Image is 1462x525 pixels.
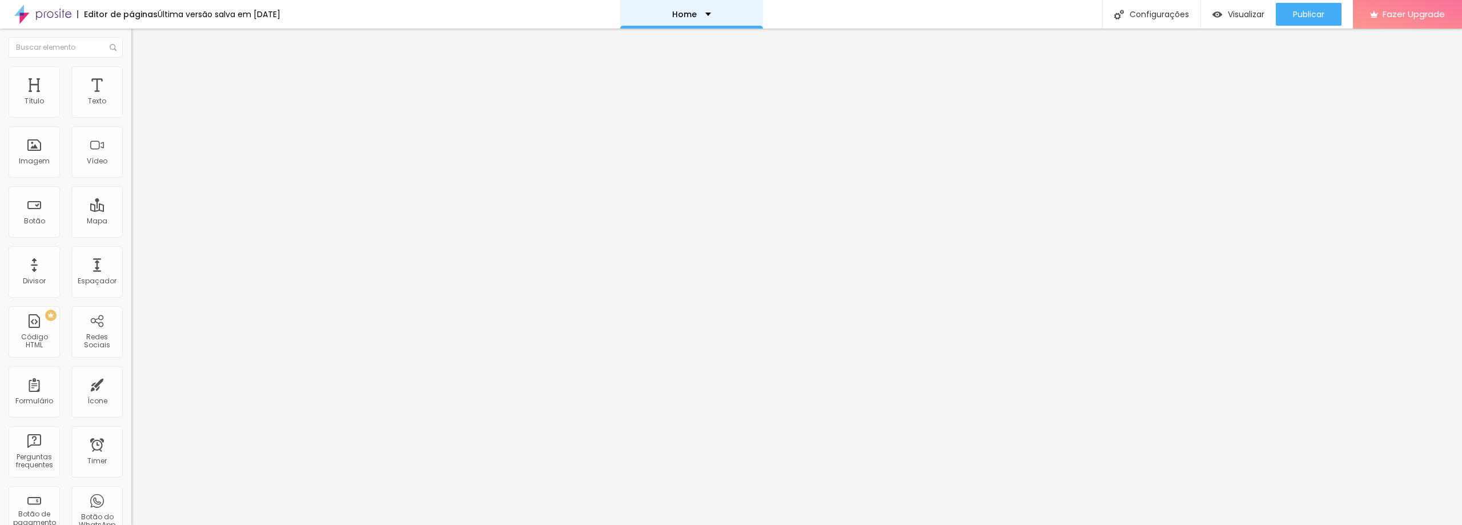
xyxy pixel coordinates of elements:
div: Mapa [87,217,107,225]
div: Formulário [15,397,53,405]
div: Botão [24,217,45,225]
p: Home [672,10,697,18]
input: Buscar elemento [9,37,123,58]
img: view-1.svg [1212,10,1222,19]
div: Vídeo [87,157,107,165]
div: Código HTML [11,333,57,350]
div: Perguntas frequentes [11,453,57,470]
div: Texto [88,97,106,105]
div: Timer [87,457,107,465]
div: Redes Sociais [74,333,119,350]
span: Publicar [1293,10,1324,19]
div: Editor de páginas [77,10,158,18]
div: Ícone [87,397,107,405]
div: Espaçador [78,277,117,285]
button: Publicar [1276,3,1341,26]
div: Divisor [23,277,46,285]
button: Visualizar [1201,3,1276,26]
span: Visualizar [1228,10,1264,19]
div: Título [25,97,44,105]
iframe: Editor [131,29,1462,525]
div: Última versão salva em [DATE] [158,10,280,18]
span: Fazer Upgrade [1383,9,1445,19]
img: Icone [110,44,117,51]
img: Icone [1114,10,1124,19]
div: Imagem [19,157,50,165]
